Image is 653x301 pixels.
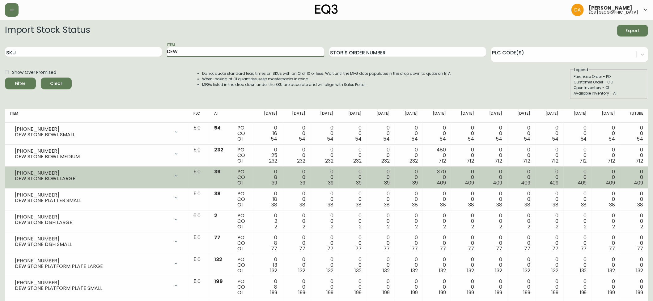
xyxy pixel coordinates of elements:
span: 132 [580,267,587,274]
button: Clear [41,78,72,89]
span: 2 [443,223,446,230]
th: [DATE] [592,109,620,123]
div: 0 0 [343,235,362,252]
span: 132 [552,267,559,274]
div: 0 0 [484,191,502,208]
div: DEW STONE BOWL LARGE [15,176,170,181]
div: 0 8 [259,169,277,186]
div: 0 0 [456,191,474,208]
div: 0 0 [287,191,305,208]
div: 0 0 [512,279,531,295]
div: Filter [15,80,26,87]
div: 0 25 [259,147,277,164]
span: 199 [214,278,223,285]
div: 0 0 [597,125,615,142]
span: 38 [440,201,446,208]
div: 0 0 [512,125,531,142]
div: 0 0 [287,213,305,230]
div: 0 0 [541,147,559,164]
div: 0 0 [541,125,559,142]
div: 0 0 [400,147,418,164]
th: [DATE] [310,109,338,123]
span: OI [237,267,243,274]
div: 0 0 [597,235,615,252]
div: 0 0 [343,147,362,164]
div: 0 0 [400,257,418,273]
div: 0 0 [428,235,446,252]
span: 2 [214,212,217,219]
span: 2 [387,223,390,230]
span: 409 [437,179,446,186]
span: 409 [634,179,643,186]
span: 39 [328,179,333,186]
div: [PHONE_NUMBER]DEW STONE PLATTER SMALL [10,191,184,205]
span: 77 [496,245,502,252]
span: 409 [465,179,474,186]
div: 0 0 [428,279,446,295]
span: Export [622,27,643,35]
div: 0 0 [541,257,559,273]
div: 0 0 [400,213,418,230]
span: Clear [46,80,67,87]
span: 77 [384,245,390,252]
span: 2 [471,223,474,230]
div: 0 0 [371,125,390,142]
span: 38 [637,201,643,208]
li: Do not quote standard lead times on SKUs with an OI of 10 or less. Wait until the MFG date popula... [202,71,452,76]
div: 0 0 [428,213,446,230]
div: 0 8 [259,279,277,295]
div: 0 0 [287,235,305,252]
div: 0 0 [315,235,333,252]
div: 0 0 [569,257,587,273]
span: 54 [496,135,502,142]
span: OI [237,135,243,142]
div: 0 0 [597,257,615,273]
span: 132 [270,267,277,274]
span: 54 [439,135,446,142]
span: 132 [214,256,222,263]
div: 0 0 [512,147,531,164]
span: OI [237,179,243,186]
span: 2 [528,223,531,230]
div: 0 0 [569,279,587,295]
div: PO CO [237,257,249,273]
div: 0 0 [541,279,559,295]
td: 6.0 [189,210,209,232]
li: MFGs listed in the drop down under the SKU are accurate and will align with Sales Portal. [202,82,452,87]
div: 0 0 [512,257,531,273]
th: [DATE] [479,109,507,123]
div: 0 0 [428,257,446,273]
span: 38 [581,201,587,208]
div: [PHONE_NUMBER] [15,280,170,286]
div: 0 0 [428,191,446,208]
div: [PHONE_NUMBER] [15,258,170,264]
div: PO CO [237,125,249,142]
td: 5.0 [189,145,209,167]
span: 77 [271,245,277,252]
td: 5.0 [189,254,209,276]
span: 2 [640,223,643,230]
div: 0 0 [625,257,643,273]
div: DEW STONE BOWL MEDIUM [15,154,170,159]
div: 0 0 [456,147,474,164]
span: 54 [552,135,559,142]
span: 2 [331,223,333,230]
div: PO CO [237,235,249,252]
span: 39 [384,179,390,186]
div: 0 0 [456,235,474,252]
span: 38 [214,190,221,197]
div: 0 16 [259,125,277,142]
div: 0 0 [512,235,531,252]
span: 132 [298,267,305,274]
span: 54 [355,135,362,142]
span: 77 [524,245,531,252]
div: DEW STONE DISH SMALL [15,242,170,247]
span: OI [237,245,243,252]
div: 0 0 [456,279,474,295]
span: 409 [606,179,615,186]
div: 0 0 [400,169,418,186]
div: 0 0 [484,235,502,252]
span: 54 [580,135,587,142]
div: 0 0 [541,235,559,252]
div: 0 0 [484,213,502,230]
